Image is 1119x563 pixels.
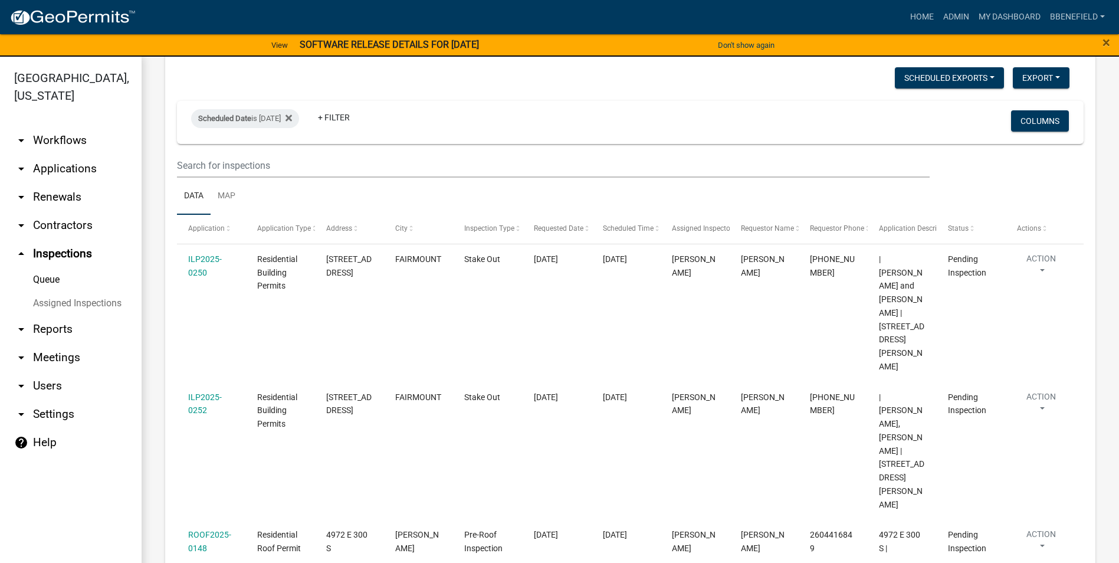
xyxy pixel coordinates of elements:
[741,224,794,233] span: Requestor Name
[14,322,28,336] i: arrow_drop_down
[1102,34,1110,51] span: ×
[257,530,301,553] span: Residential Roof Permit
[14,162,28,176] i: arrow_drop_down
[672,530,716,553] span: Randy Berryhill
[188,392,222,415] a: ILP2025-0252
[211,178,242,215] a: Map
[257,254,297,291] span: Residential Building Permits
[326,392,372,415] span: 613 E TYLER ST
[713,35,779,55] button: Don't show again
[464,530,503,553] span: Pre-Roof Inspection
[672,254,716,277] span: Randy Berryhill
[191,109,299,128] div: is [DATE]
[395,392,441,402] span: FAIRMOUNT
[326,254,372,277] span: 704 E TYLER ST
[315,215,384,243] datatable-header-cell: Address
[741,392,785,415] span: Jerry Richards
[741,254,785,277] span: John Metzger
[177,153,930,178] input: Search for inspections
[1017,224,1041,233] span: Actions
[1013,67,1069,89] button: Export
[603,253,649,266] div: [DATE]
[810,224,864,233] span: Requestor Phone
[948,530,986,553] span: Pending Inspection
[14,407,28,421] i: arrow_drop_down
[534,392,558,402] span: 09/10/2025
[672,392,716,415] span: Randy Berryhill
[879,224,953,233] span: Application Description
[1006,215,1075,243] datatable-header-cell: Actions
[395,254,441,264] span: FAIRMOUNT
[14,436,28,450] i: help
[14,351,28,365] i: arrow_drop_down
[879,254,924,371] span: | Metzger, John and Erin | 704 E TYLER ST
[741,530,785,553] span: Leroy Schmucker
[879,530,920,553] span: 4972 E 300 S |
[1017,528,1065,558] button: Action
[810,392,855,415] span: 765-661-5943
[937,215,1006,243] datatable-header-cell: Status
[534,530,558,539] span: 09/11/2025
[1011,110,1069,132] button: Columns
[948,254,986,277] span: Pending Inspection
[14,247,28,261] i: arrow_drop_up
[799,215,868,243] datatable-header-cell: Requestor Phone
[672,224,733,233] span: Assigned Inspector
[948,224,969,233] span: Status
[1102,35,1110,50] button: Close
[14,133,28,148] i: arrow_drop_down
[198,114,251,123] span: Scheduled Date
[868,215,937,243] datatable-header-cell: Application Description
[384,215,453,243] datatable-header-cell: City
[879,392,924,509] span: | RICHARDS, JERRY LEWIS | 613 E TYLER ST
[309,107,359,128] a: + Filter
[730,215,799,243] datatable-header-cell: Requestor Name
[603,224,654,233] span: Scheduled Time
[591,215,660,243] datatable-header-cell: Scheduled Time
[464,254,500,264] span: Stake Out
[464,224,514,233] span: Inspection Type
[453,215,522,243] datatable-header-cell: Inspection Type
[603,391,649,404] div: [DATE]
[660,215,729,243] datatable-header-cell: Assigned Inspector
[257,224,311,233] span: Application Type
[938,6,974,28] a: Admin
[395,224,408,233] span: City
[974,6,1045,28] a: My Dashboard
[300,39,479,50] strong: SOFTWARE RELEASE DETAILS FOR [DATE]
[948,392,986,415] span: Pending Inspection
[895,67,1004,89] button: Scheduled Exports
[177,178,211,215] a: Data
[188,224,225,233] span: Application
[1045,6,1110,28] a: BBenefield
[534,254,558,264] span: 09/11/2025
[1017,253,1065,282] button: Action
[464,392,500,402] span: Stake Out
[326,530,367,553] span: 4972 E 300 S
[1017,391,1065,420] button: Action
[905,6,938,28] a: Home
[177,215,246,243] datatable-header-cell: Application
[188,530,231,553] a: ROOF2025-0148
[534,224,583,233] span: Requested Date
[246,215,315,243] datatable-header-cell: Application Type
[810,254,855,277] span: 765-618-9751
[603,528,649,542] div: [DATE]
[267,35,293,55] a: View
[395,530,439,553] span: MARION
[14,218,28,233] i: arrow_drop_down
[810,530,852,553] span: 2604416849
[14,190,28,204] i: arrow_drop_down
[522,215,591,243] datatable-header-cell: Requested Date
[257,392,297,429] span: Residential Building Permits
[14,379,28,393] i: arrow_drop_down
[188,254,222,277] a: ILP2025-0250
[326,224,352,233] span: Address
